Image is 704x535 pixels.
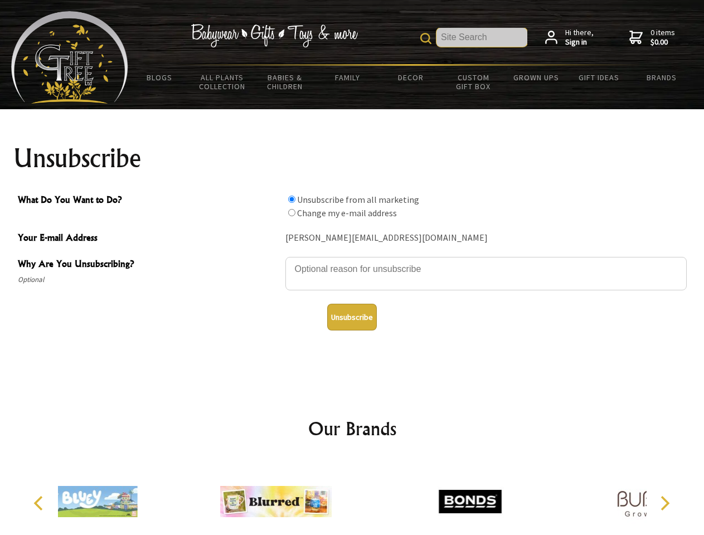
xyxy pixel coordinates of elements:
input: Site Search [436,28,527,47]
span: What Do You Want to Do? [18,193,280,209]
a: Decor [379,66,442,89]
h2: Our Brands [22,415,682,442]
span: Your E-mail Address [18,231,280,247]
span: Why Are You Unsubscribing? [18,257,280,273]
button: Next [652,491,677,515]
a: Babies & Children [254,66,317,98]
a: Family [317,66,380,89]
img: Babyware - Gifts - Toys and more... [11,11,128,104]
a: Grown Ups [504,66,567,89]
span: Hi there, [565,28,594,47]
button: Unsubscribe [327,304,377,330]
img: Babywear - Gifts - Toys & more [191,24,358,47]
a: All Plants Collection [191,66,254,98]
div: [PERSON_NAME][EMAIL_ADDRESS][DOMAIN_NAME] [285,230,687,247]
a: 0 items$0.00 [629,28,675,47]
a: BLOGS [128,66,191,89]
img: product search [420,33,431,44]
textarea: Why Are You Unsubscribing? [285,257,687,290]
input: What Do You Want to Do? [288,196,295,203]
strong: Sign in [565,37,594,47]
span: 0 items [650,27,675,47]
input: What Do You Want to Do? [288,209,295,216]
label: Change my e-mail address [297,207,397,218]
a: Custom Gift Box [442,66,505,98]
strong: $0.00 [650,37,675,47]
button: Previous [28,491,52,515]
label: Unsubscribe from all marketing [297,194,419,205]
a: Gift Ideas [567,66,630,89]
a: Hi there,Sign in [545,28,594,47]
h1: Unsubscribe [13,145,691,172]
a: Brands [630,66,693,89]
span: Optional [18,273,280,286]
